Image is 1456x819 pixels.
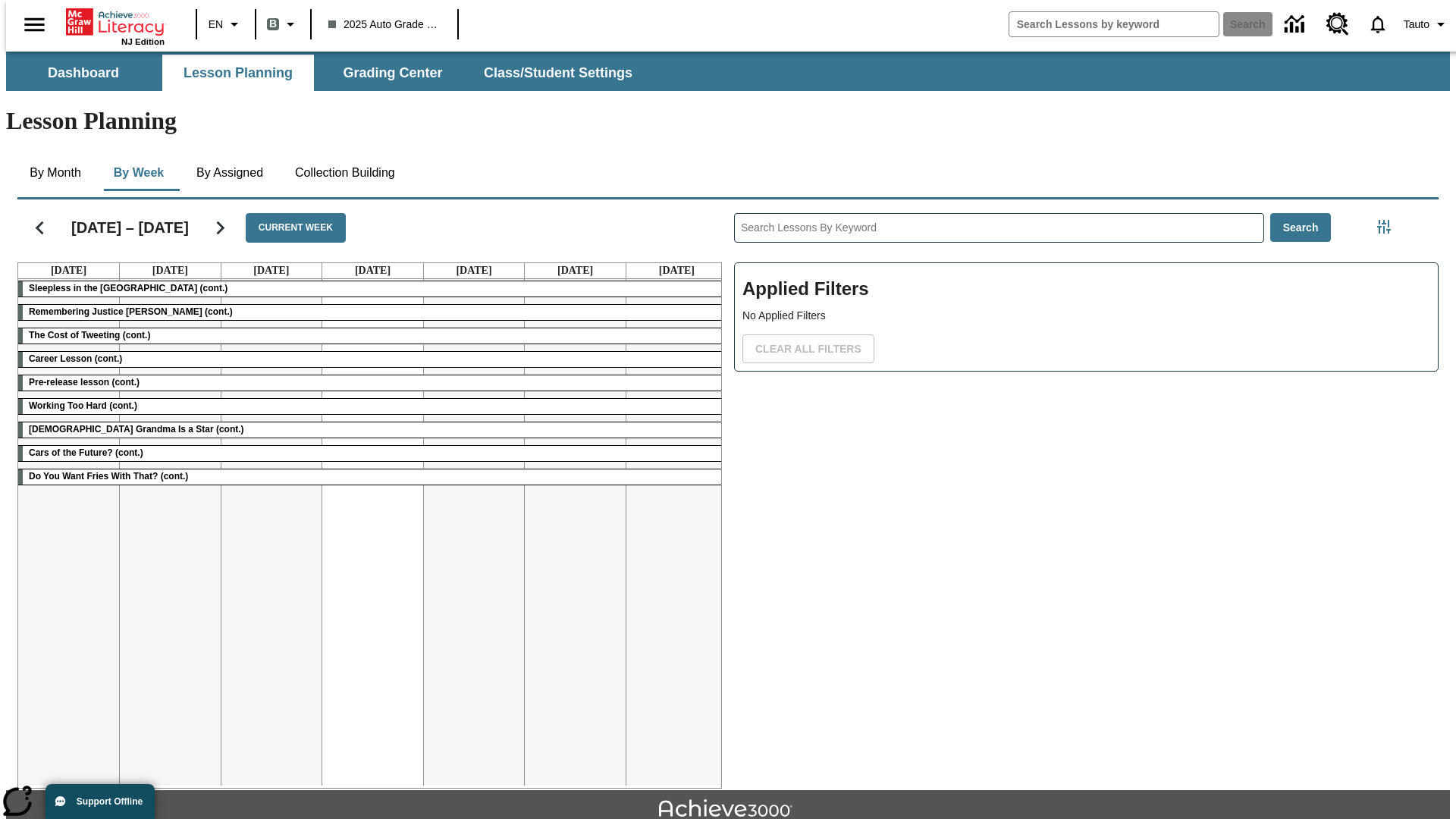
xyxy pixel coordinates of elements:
[29,377,140,388] span: Pre-release lesson (cont.)
[734,262,1439,372] div: Applied Filters
[29,330,150,340] span: The Cost of Tweeting (cont.)
[101,155,177,191] button: By Week
[17,155,93,191] button: By Month
[1404,17,1429,33] span: Tauto
[162,55,314,91] button: Lesson Planning
[317,55,469,91] button: Grading Center
[18,328,727,344] div: The Cost of Tweeting (cont.)
[5,193,722,789] div: Calendar
[18,375,727,391] div: Pre-release lesson (cont.)
[722,193,1439,789] div: Search
[18,352,727,367] div: Career Lesson (cont.)
[18,422,727,438] div: South Korean Grandma Is a Star (cont.)
[45,784,155,819] button: Support Offline
[121,37,165,46] span: NJ Edition
[1398,11,1456,38] button: Profile/Settings
[18,446,727,461] div: Cars of the Future? (cont.)
[742,308,1430,324] p: No Applied Filters
[283,155,407,191] button: Collection Building
[453,263,494,278] a: August 15, 2025
[8,55,159,91] button: Dashboard
[66,5,165,46] div: Home
[29,306,233,317] span: Remembering Justice O'Connor (cont.)
[20,209,59,247] button: Previous
[29,283,227,293] span: Sleepless in the Animal Kingdom (cont.)
[269,14,277,33] span: B
[328,17,441,33] span: 2025 Auto Grade 1 B
[1276,4,1317,45] a: Data Center
[71,218,189,237] h2: [DATE] – [DATE]
[1270,213,1332,243] button: Search
[735,214,1263,242] input: Search Lessons By Keyword
[12,2,57,47] button: Open side menu
[18,305,727,320] div: Remembering Justice O'Connor (cont.)
[202,11,250,38] button: Language: EN, Select a language
[66,7,165,37] a: Home
[184,155,275,191] button: By Assigned
[1009,12,1219,36] input: search field
[1369,212,1399,242] button: Filters Side menu
[352,263,394,278] a: August 14, 2025
[18,281,727,297] div: Sleepless in the Animal Kingdom (cont.)
[1358,5,1398,44] a: Notifications
[201,209,240,247] button: Next
[77,796,143,807] span: Support Offline
[554,263,596,278] a: August 16, 2025
[18,399,727,414] div: Working Too Hard (cont.)
[29,353,122,364] span: Career Lesson (cont.)
[29,471,188,482] span: Do You Want Fries With That? (cont.)
[250,263,292,278] a: August 13, 2025
[18,469,727,485] div: Do You Want Fries With That? (cont.)
[261,11,306,38] button: Boost Class color is gray green. Change class color
[29,424,244,435] span: South Korean Grandma Is a Star (cont.)
[48,263,89,278] a: August 11, 2025
[149,263,191,278] a: August 12, 2025
[29,400,137,411] span: Working Too Hard (cont.)
[742,271,1430,308] h2: Applied Filters
[1317,4,1358,45] a: Resource Center, Will open in new tab
[6,52,1450,91] div: SubNavbar
[29,447,143,458] span: Cars of the Future? (cont.)
[472,55,645,91] button: Class/Student Settings
[209,17,223,33] span: EN
[6,107,1450,135] h1: Lesson Planning
[6,55,646,91] div: SubNavbar
[656,263,698,278] a: August 17, 2025
[246,213,346,243] button: Current Week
